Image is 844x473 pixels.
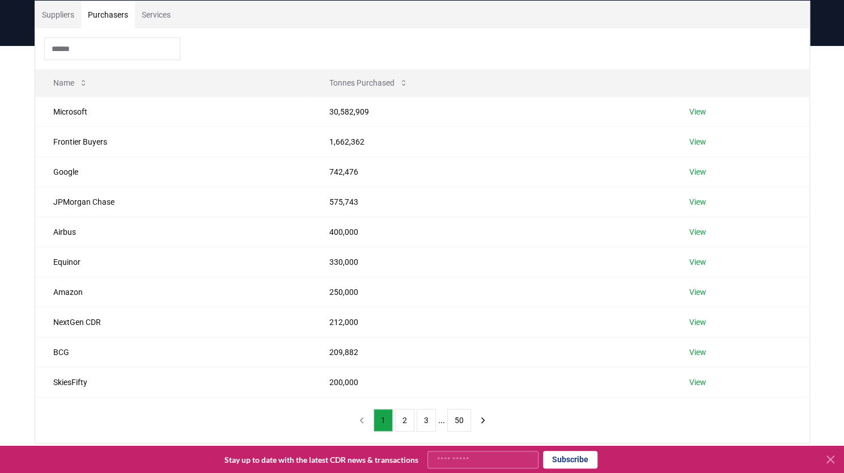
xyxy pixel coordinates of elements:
a: View [689,256,706,268]
td: BCG [35,337,312,367]
button: 50 [447,409,471,432]
td: 400,000 [311,217,671,247]
td: Airbus [35,217,312,247]
button: Purchasers [81,1,135,28]
button: Tonnes Purchased [320,71,417,94]
td: 200,000 [311,367,671,397]
td: 575,743 [311,187,671,217]
td: 209,882 [311,337,671,367]
a: View [689,166,706,178]
a: View [689,377,706,388]
td: JPMorgan Chase [35,187,312,217]
td: 742,476 [311,157,671,187]
button: Suppliers [35,1,81,28]
a: View [689,106,706,117]
td: SkiesFifty [35,367,312,397]
button: 1 [374,409,393,432]
td: 1,662,362 [311,126,671,157]
button: next page [473,409,493,432]
a: View [689,196,706,208]
button: Services [135,1,177,28]
a: View [689,347,706,358]
td: 212,000 [311,307,671,337]
td: Microsoft [35,96,312,126]
td: 330,000 [311,247,671,277]
td: NextGen CDR [35,307,312,337]
button: Name [44,71,97,94]
li: ... [438,413,445,427]
button: 3 [417,409,436,432]
td: Equinor [35,247,312,277]
a: View [689,316,706,328]
a: View [689,226,706,238]
a: View [689,136,706,147]
td: Amazon [35,277,312,307]
td: Google [35,157,312,187]
td: Frontier Buyers [35,126,312,157]
td: 30,582,909 [311,96,671,126]
td: 250,000 [311,277,671,307]
a: View [689,286,706,298]
button: 2 [395,409,414,432]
